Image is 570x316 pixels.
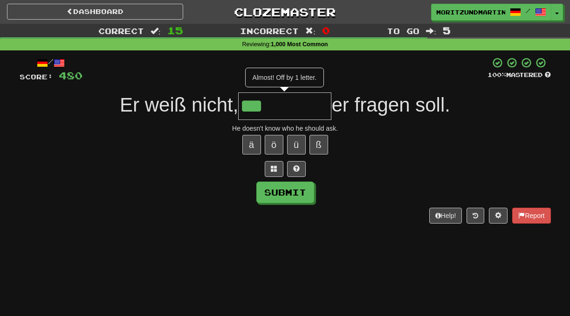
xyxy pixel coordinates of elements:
[240,26,299,35] span: Incorrect
[20,73,53,81] span: Score:
[151,27,161,35] span: :
[7,4,183,20] a: Dashboard
[242,135,261,154] button: ä
[20,57,82,69] div: /
[512,208,550,224] button: Report
[265,135,283,154] button: ö
[488,71,506,78] span: 100 %
[443,25,451,36] span: 5
[271,41,328,48] strong: 1,000 Most Common
[287,161,306,177] button: Single letter hint - you only get 1 per sentence and score half the points! alt+h
[331,94,450,116] span: er fragen soll.
[429,208,462,224] button: Help!
[387,26,419,35] span: To go
[431,4,551,21] a: MoritzUndMartin /
[436,8,505,16] span: MoritzUndMartin
[98,26,144,35] span: Correct
[197,4,373,20] a: Clozemaster
[322,25,330,36] span: 0
[20,124,551,133] div: He doesn't know who he should ask.
[305,27,316,35] span: :
[287,135,306,154] button: ü
[256,182,314,203] button: Submit
[467,208,484,224] button: Round history (alt+y)
[526,7,530,14] span: /
[265,161,283,177] button: Switch sentence to multiple choice alt+p
[167,25,183,36] span: 15
[488,71,551,79] div: Mastered
[59,70,82,81] span: 480
[120,94,238,116] span: Er weiß nicht,
[253,74,316,81] span: Almost! Off by 1 letter.
[309,135,328,154] button: ß
[426,27,436,35] span: :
